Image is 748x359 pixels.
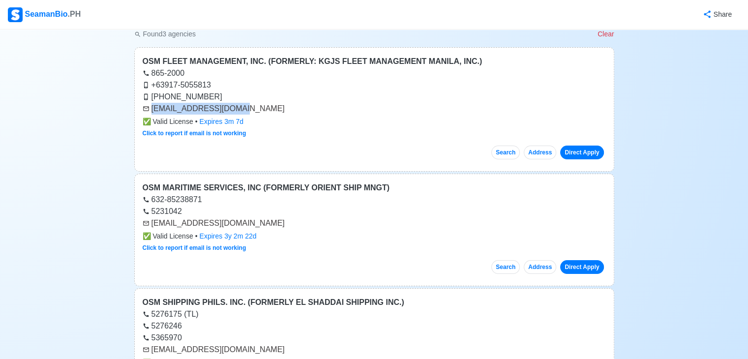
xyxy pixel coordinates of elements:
span: check [143,118,151,125]
div: Expires 3m 7d [200,117,244,127]
div: [EMAIL_ADDRESS][DOMAIN_NAME] [143,217,606,229]
button: Search [491,146,520,159]
div: [EMAIL_ADDRESS][DOMAIN_NAME] [143,344,606,356]
span: Valid License [143,117,193,127]
p: Clear [598,29,614,39]
div: [EMAIL_ADDRESS][DOMAIN_NAME] [143,103,606,115]
a: 5276175 (TL) [143,310,199,318]
span: check [143,232,151,240]
span: .PH [68,10,81,18]
a: 865-2000 [143,69,185,77]
a: 5231042 [143,207,182,215]
a: [PHONE_NUMBER] [143,92,222,101]
div: OSM SHIPPING PHILS. INC. (FORMERLY EL SHADDAI SHIPPING INC.) [143,297,606,308]
p: Found 3 agencies [134,29,196,39]
button: Search [491,260,520,274]
a: 632-85238871 [143,195,202,204]
div: OSM FLEET MANAGEMENT, INC. (FORMERLY: KGJS FLEET MANAGEMENT MANILA, INC.) [143,56,606,67]
button: Address [524,146,556,159]
div: Expires 3y 2m 22d [200,231,257,241]
a: 5365970 [143,333,182,342]
button: Address [524,260,556,274]
a: +63917-5055813 [143,81,211,89]
div: OSM MARITIME SERVICES, INC (FORMERLY ORIENT SHIP MNGT) [143,182,606,194]
a: Click to report if email is not working [143,130,246,137]
img: Logo [8,7,23,22]
span: Valid License [143,231,193,241]
div: SeamanBio [8,7,81,22]
a: Direct Apply [560,146,603,159]
button: Share [693,5,740,24]
a: Click to report if email is not working [143,244,246,251]
a: Direct Apply [560,260,603,274]
a: 5276246 [143,322,182,330]
div: • [143,231,606,241]
div: • [143,117,606,127]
